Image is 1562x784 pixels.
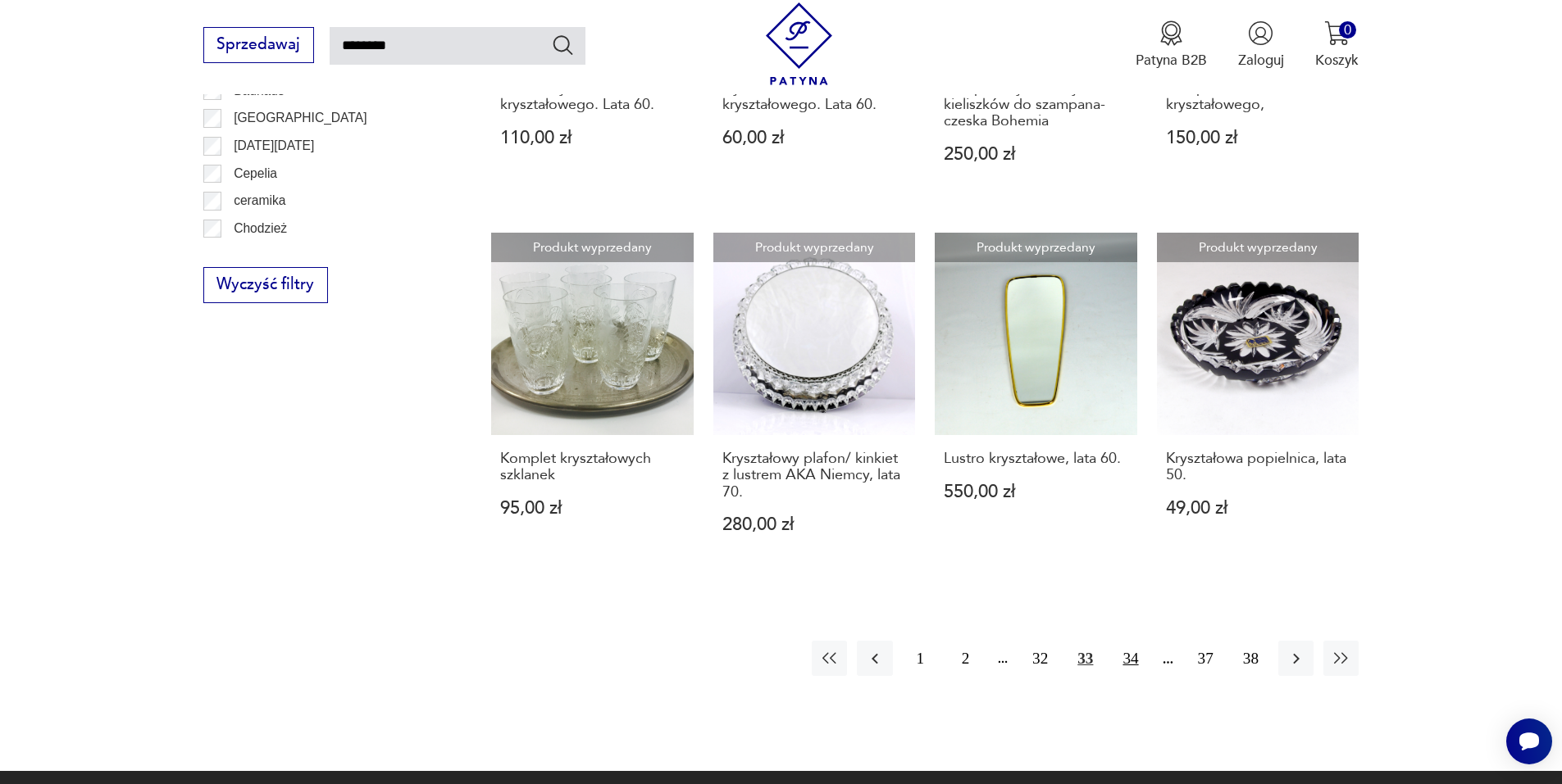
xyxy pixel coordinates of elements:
button: 38 [1233,641,1268,676]
p: 49,00 zł [1166,500,1350,517]
p: Chodzież [234,218,287,239]
button: Sprzedawaj [203,27,314,63]
p: 150,00 zł [1166,129,1350,147]
a: Produkt wyprzedanyKomplet kryształowych szklanekKomplet kryształowych szklanek95,00 zł [491,233,694,572]
h3: Dymne szklanki ze szkła kryształowego. Lata 60. [722,80,907,114]
h3: Komplet kryształowych kieliszków do szampana- czeska Bohemia [944,80,1128,130]
button: 1 [903,641,938,676]
iframe: Smartsupp widget button [1506,718,1552,764]
p: Ćmielów [234,245,283,266]
p: 95,00 zł [500,500,685,517]
button: 2 [948,641,983,676]
button: Szukaj [551,33,575,57]
button: 32 [1022,641,1058,676]
img: Patyna - sklep z meblami i dekoracjami vintage [758,2,840,85]
button: 34 [1113,641,1148,676]
a: Ikona medaluPatyna B2B [1136,20,1207,70]
h3: Komplet kryształowych szklanek [500,451,685,484]
button: Patyna B2B [1136,20,1207,70]
p: 550,00 zł [944,483,1128,501]
h3: Komplet 6 szklanek ze szkła kryształowego, [1166,80,1350,114]
p: Patyna B2B [1136,51,1207,70]
p: [GEOGRAPHIC_DATA] [234,107,367,129]
a: Produkt wyprzedanyKryształowy plafon/ kinkiet z lustrem AKA Niemcy, lata 70.Kryształowy plafon/ k... [713,233,916,572]
button: Wyczyść filtry [203,267,328,303]
div: 0 [1339,21,1356,39]
h3: Lustro kryształowe, lata 60. [944,451,1128,467]
img: Ikona medalu [1159,20,1184,46]
p: Zaloguj [1238,51,1284,70]
p: Koszyk [1315,51,1359,70]
p: 280,00 zł [722,516,907,533]
p: 110,00 zł [500,129,685,147]
img: Ikona koszyka [1324,20,1350,46]
p: Cepelia [234,163,277,184]
p: 250,00 zł [944,146,1128,163]
button: 37 [1188,641,1223,676]
h3: Kryształowy plafon/ kinkiet z lustrem AKA Niemcy, lata 70. [722,451,907,501]
p: [DATE][DATE] [234,135,314,156]
a: Produkt wyprzedanyKryształowa popielnica, lata 50.Kryształowa popielnica, lata 50.49,00 zł [1157,233,1359,572]
img: Ikonka użytkownika [1248,20,1273,46]
button: 0Koszyk [1315,20,1359,70]
button: Zaloguj [1238,20,1284,70]
a: Sprzedawaj [203,39,314,52]
p: 60,00 zł [722,129,907,147]
h3: Dwie misy ze szkła kryształowego. Lata 60. [500,80,685,114]
h3: Kryształowa popielnica, lata 50. [1166,451,1350,484]
a: Produkt wyprzedanyLustro kryształowe, lata 60.Lustro kryształowe, lata 60.550,00 zł [935,233,1137,572]
p: ceramika [234,190,285,211]
button: 33 [1068,641,1103,676]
